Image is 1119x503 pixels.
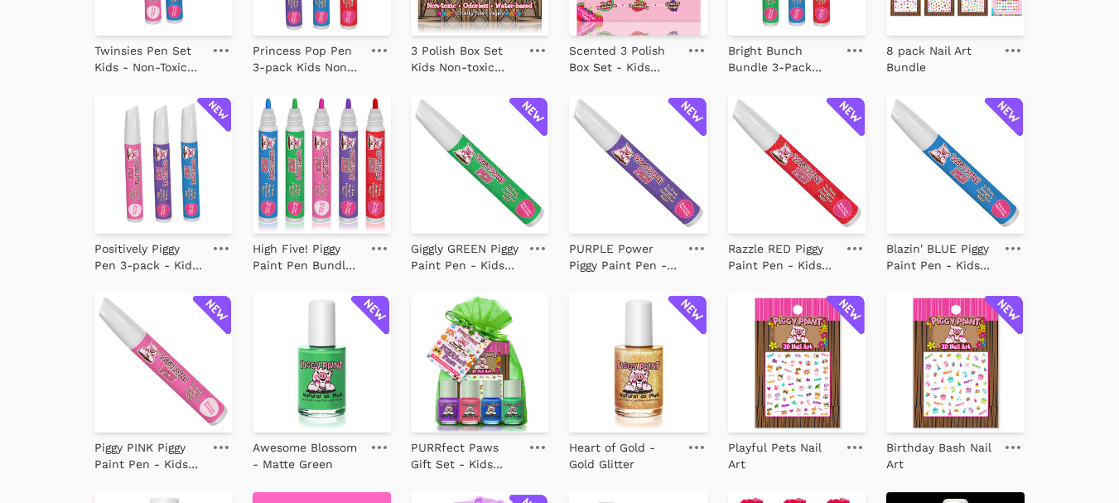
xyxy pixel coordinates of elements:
img: Razzle RED Piggy Paint Pen - Kids Non-toxic Nail Polish [728,95,866,234]
a: Scented 3 Polish Box Set - Kids Non-toxic Nail Polish [569,36,678,75]
a: Piggy PINK Piggy Paint Pen - Kids Non-toxic Nail Polish [94,433,203,472]
img: Birthday Bash Nail Art [886,293,1025,432]
p: Twinsies Pen Set Kids - Non-Toxic Nail Polish [94,42,203,75]
p: High Five! Piggy Paint Pen Bundle - Kids Non-toxic Nail Polish [253,240,361,273]
p: 3 Polish Box Set Kids Non-toxic Nail Polish [411,42,519,75]
a: Heart of Gold - Gold Glitter [569,433,678,472]
a: Blazin' BLUE Piggy Paint Pen - Kids Non-toxic Nail Polish [886,234,995,273]
a: Awesome Blossom - Matte Green [253,433,361,472]
a: Giggly GREEN Piggy Paint Pen - Kids Non-toxic Nail Polish [411,234,519,273]
a: Twinsies Pen Set Kids - Non-Toxic Nail Polish [94,36,203,75]
img: Awesome Blossom - Matte Green [253,293,391,432]
img: PURRfect Paws Gift Set - Kids Non-toxic Nail Polish [411,293,549,432]
a: Playful Pets Nail Art [728,433,837,472]
a: PURRfect Paws Gift Set - Kids Non-toxic Nail Polish [411,433,519,472]
p: Playful Pets Nail Art [728,439,837,472]
a: High Five! Piggy Paint Pen Bundle - Kids Non-toxic Nail Polish [253,234,361,273]
img: Piggy PINK Piggy Paint Pen - Kids Non-toxic Nail Polish [94,293,233,432]
p: PURRfect Paws Gift Set - Kids Non-toxic Nail Polish [411,439,519,472]
a: Birthday Bash Nail Art [886,433,995,472]
a: PURPLE Power Piggy Paint Pen - Kids Non-toxic Nail Polish [569,234,678,273]
img: PURPLE Power Piggy Paint Pen - Kids Non-toxic Nail Polish [569,95,707,234]
p: Awesome Blossom - Matte Green [253,439,361,472]
a: Positively Piggy Pen 3-pack - Kids Non-toxic Nail Polish [94,234,203,273]
img: Heart of Gold - Gold Glitter [569,293,707,432]
a: Princess Pop Pen 3-pack Kids Non-toxic Nail Polish [253,36,361,75]
p: Blazin' BLUE Piggy Paint Pen - Kids Non-toxic Nail Polish [886,240,995,273]
a: Razzle RED Piggy Paint Pen - Kids Non-toxic Nail Polish [728,234,837,273]
p: Giggly GREEN Piggy Paint Pen - Kids Non-toxic Nail Polish [411,240,519,273]
img: Playful Pets Nail Art [728,293,866,432]
p: Princess Pop Pen 3-pack Kids Non-toxic Nail Polish [253,42,361,75]
a: 8 pack Nail Art Bundle [886,36,995,75]
a: 3 Polish Box Set Kids Non-toxic Nail Polish [411,36,519,75]
p: Positively Piggy Pen 3-pack - Kids Non-toxic Nail Polish [94,240,203,273]
p: Bright Bunch Bundle 3-Pack Pens - Kids Non-toxic Nail Polish [728,42,837,75]
img: Blazin' BLUE Piggy Paint Pen - Kids Non-toxic Nail Polish [886,95,1025,234]
p: Piggy PINK Piggy Paint Pen - Kids Non-toxic Nail Polish [94,439,203,472]
img: High Five! Piggy Paint Pen Bundle - Kids Non-toxic Nail Polish [253,95,391,234]
p: Scented 3 Polish Box Set - Kids Non-toxic Nail Polish [569,42,678,75]
img: Giggly GREEN Piggy Paint Pen - Kids Non-toxic Nail Polish [411,95,549,234]
p: Heart of Gold - Gold Glitter [569,439,678,472]
p: Birthday Bash Nail Art [886,439,995,472]
p: PURPLE Power Piggy Paint Pen - Kids Non-toxic Nail Polish [569,240,678,273]
img: Positively Piggy Pen 3-pack - Kids Non-toxic Nail Polish [94,95,233,234]
a: Bright Bunch Bundle 3-Pack Pens - Kids Non-toxic Nail Polish [728,36,837,75]
p: 8 pack Nail Art Bundle [886,42,995,75]
p: Razzle RED Piggy Paint Pen - Kids Non-toxic Nail Polish [728,240,837,273]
